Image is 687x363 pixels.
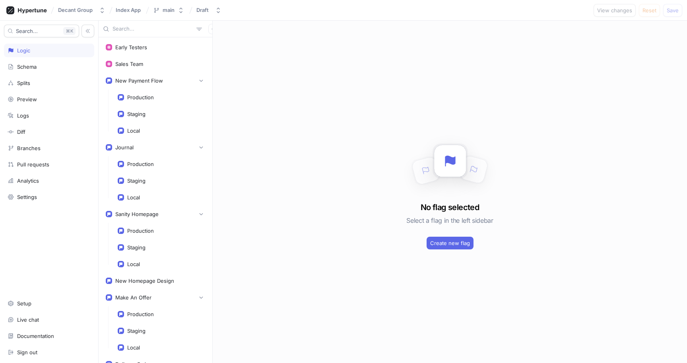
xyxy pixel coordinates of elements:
div: Local [127,194,140,201]
div: Staging [127,328,146,334]
div: Staging [127,111,146,117]
h3: No flag selected [421,201,479,213]
div: Make An Offer [115,294,151,301]
button: Create new flag [427,237,474,249]
button: Reset [639,4,660,17]
span: Reset [642,8,656,13]
div: Sanity Homepage [115,211,159,217]
div: New Payment Flow [115,77,163,84]
a: Documentation [4,329,94,343]
div: Local [127,127,140,134]
div: main [163,7,175,14]
div: Pull requests [17,161,49,168]
h5: Select a flag in the left sidebar [406,213,493,228]
span: Create new flag [430,241,470,245]
div: K [63,27,76,35]
div: Sales Team [115,61,143,67]
span: Save [667,8,679,13]
div: Schema [17,64,37,70]
input: Search... [113,25,193,33]
button: Decant Group [55,4,109,17]
div: Sign out [17,349,37,355]
div: Branches [17,145,41,151]
button: View changes [594,4,636,17]
span: Search... [16,29,38,33]
div: Staging [127,178,146,184]
div: Diff [17,129,25,135]
div: Documentation [17,333,54,339]
div: Early Testers [115,44,147,50]
div: Local [127,261,140,267]
div: Local [127,344,140,351]
div: Splits [17,80,30,86]
button: Search...K [4,25,79,37]
div: Analytics [17,178,39,184]
span: View changes [597,8,632,13]
div: Live chat [17,317,39,323]
div: Journal [115,144,134,151]
div: Logs [17,112,29,119]
div: Setup [17,300,31,307]
div: Draft [196,7,209,14]
div: New Homepage Design [115,278,174,284]
div: Logic [17,47,30,54]
div: Production [127,94,154,100]
div: Production [127,311,154,317]
button: main [150,4,187,17]
div: Settings [17,194,37,200]
span: Index App [116,7,141,13]
button: Save [663,4,682,17]
div: Preview [17,96,37,102]
div: Decant Group [58,7,93,14]
div: Staging [127,244,146,251]
div: Production [127,161,154,167]
button: Draft [193,4,225,17]
div: Production [127,228,154,234]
